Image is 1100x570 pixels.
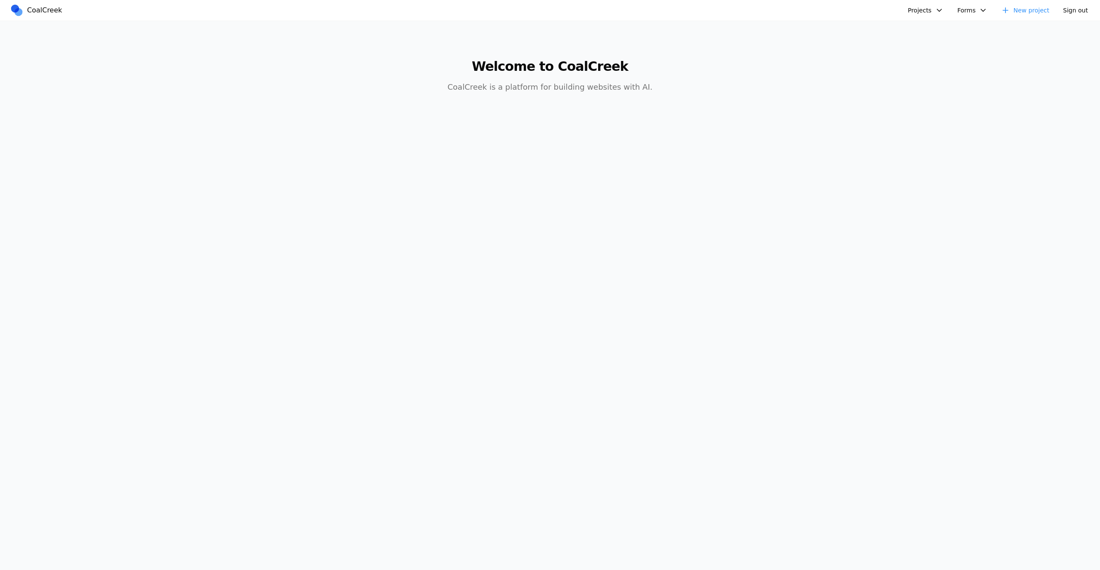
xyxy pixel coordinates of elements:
a: New project [996,3,1054,17]
a: CoalCreek [10,4,66,17]
span: CoalCreek [27,5,62,15]
button: Projects [903,3,949,17]
button: Sign out [1058,3,1093,17]
p: CoalCreek is a platform for building websites with AI. [385,81,715,93]
h1: Welcome to CoalCreek [385,59,715,74]
button: Forms [952,3,993,17]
